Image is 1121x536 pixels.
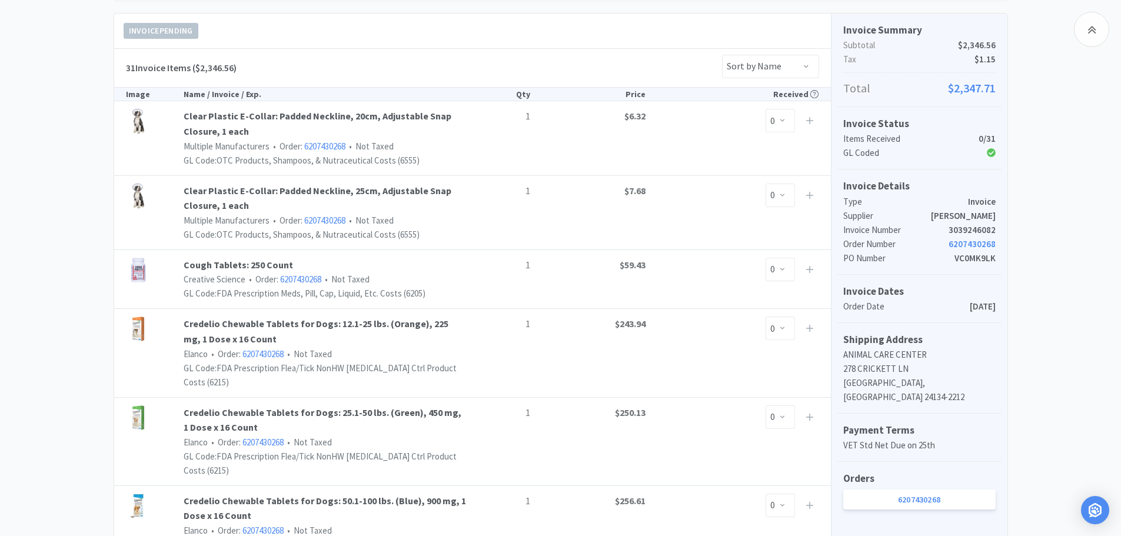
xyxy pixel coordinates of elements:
[184,109,473,139] a: Clear Plastic E-Collar: Padded Neckline, 20cm, Adjustable Snap Closure, 1 each
[242,525,284,536] a: 6207430268
[184,154,473,168] div: GL Code: OTC Products, Shampoos, & Nutraceutical Costs (6555)
[472,317,530,332] p: 1
[843,251,954,265] p: PO Number
[184,450,473,478] div: GL Code: FDA Prescription Flea/Tick NonHW [MEDICAL_DATA] Ctrl Product Costs (6215)
[284,437,332,448] span: Not Taxed
[184,525,208,536] span: Elanco
[285,437,292,448] span: •
[530,88,646,101] div: Price
[843,438,996,452] p: VET Std Net Due on 25th
[615,495,646,507] strong: $256.61
[615,407,646,418] strong: $250.13
[184,348,208,359] span: Elanco
[284,348,332,359] span: Not Taxed
[126,494,151,518] img: 00ed8a786f7347ea98863a7744918d45_286890.jpeg
[126,61,237,76] h5: 31 Invoice Items ($2,346.56)
[184,405,473,435] a: Credelio Chewable Tablets for Dogs: 25.1-50 lbs. (Green), 450 mg, 1 Dose x 16 Count
[208,348,284,359] span: Order:
[843,299,970,314] p: Order Date
[184,141,270,152] span: Multiple Manufacturers
[843,237,949,251] p: Order Number
[242,348,284,359] a: 6207430268
[208,437,284,448] span: Order:
[843,376,996,404] p: [GEOGRAPHIC_DATA], [GEOGRAPHIC_DATA] 24134-2212
[843,132,979,146] p: Items Received
[954,251,996,265] p: VC0MK9LK
[126,184,151,208] img: 35647d5d1f90422890c4cfef9b2f89a8_330550.jpeg
[843,146,987,160] p: GL Coded
[184,184,473,214] a: Clear Plastic E-Collar: Padded Neckline, 25cm, Adjustable Snap Closure, 1 each
[347,141,354,152] span: •
[843,209,931,223] p: Supplier
[472,109,530,124] p: 1
[843,223,949,237] p: Invoice Number
[245,274,321,285] span: Order:
[126,317,151,341] img: 24758a0c22174661825c42028b9065e2_233564.jpeg
[843,422,996,438] h5: Payment Terms
[843,284,996,299] h5: Invoice Dates
[323,274,330,285] span: •
[126,88,184,101] div: Image
[843,362,996,376] p: 278 CRICKETT LN
[843,79,996,98] p: Total
[284,525,332,536] span: Not Taxed
[843,490,996,510] a: 6207430268
[285,525,292,536] span: •
[126,258,151,282] img: ee2320a5c1864006a769ee492a0b1098_68487.jpeg
[184,88,473,101] div: Name / Invoice / Exp.
[271,141,278,152] span: •
[472,405,530,421] p: 1
[620,259,646,271] strong: $59.43
[209,525,216,536] span: •
[124,24,198,38] span: Invoice Pending
[345,215,394,226] span: Not Taxed
[974,52,996,66] span: $1.15
[979,132,996,146] p: 0/31
[624,110,646,122] strong: $6.32
[126,109,151,134] img: 2b82e513d2ef419b9f0c7725b3efe712_330565.jpeg
[931,209,996,223] p: [PERSON_NAME]
[270,141,345,152] span: Order:
[242,437,284,448] a: 6207430268
[948,79,996,98] span: $2,347.71
[624,185,646,197] strong: $7.68
[271,215,278,226] span: •
[321,274,370,285] span: Not Taxed
[843,116,996,132] h5: Invoice Status
[126,405,151,430] img: fb9e9d49fb15485ab4eba42b362f07b9_233586.jpeg
[615,318,646,329] strong: $243.94
[949,238,996,249] a: 6207430268
[345,141,394,152] span: Not Taxed
[472,258,530,273] p: 1
[949,223,996,237] p: 3039246082
[209,437,216,448] span: •
[843,22,996,38] h5: Invoice Summary
[184,437,208,448] span: Elanco
[285,348,292,359] span: •
[970,299,996,314] p: [DATE]
[304,141,345,152] a: 6207430268
[347,215,354,226] span: •
[184,274,245,285] span: Creative Science
[208,525,284,536] span: Order:
[773,89,819,99] span: Received
[184,215,270,226] span: Multiple Manufacturers
[184,361,473,389] div: GL Code: FDA Prescription Flea/Tick NonHW [MEDICAL_DATA] Ctrl Product Costs (6215)
[247,274,254,285] span: •
[843,332,996,348] h5: Shipping Address
[270,215,345,226] span: Order:
[843,38,996,52] p: Subtotal
[209,348,216,359] span: •
[843,471,996,487] h5: Orders
[184,287,473,301] div: GL Code: FDA Prescription Meds, Pill, Cap, Liquid, Etc. Costs (6205)
[843,195,968,209] p: Type
[184,228,473,242] div: GL Code: OTC Products, Shampoos, & Nutraceutical Costs (6555)
[1081,496,1109,524] div: Open Intercom Messenger
[843,52,996,66] p: Tax
[958,38,996,52] span: $2,346.56
[472,184,530,199] p: 1
[843,348,996,362] p: ANIMAL CARE CENTER
[184,317,473,347] a: Credelio Chewable Tablets for Dogs: 12.1-25 lbs. (Orange), 225 mg, 1 Dose x 16 Count
[968,195,996,209] p: Invoice
[304,215,345,226] a: 6207430268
